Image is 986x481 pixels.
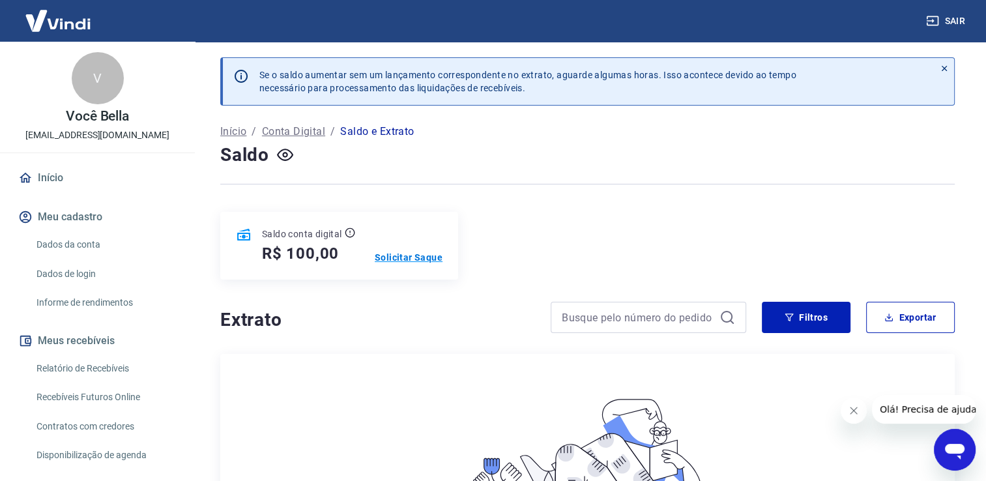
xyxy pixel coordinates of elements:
[16,203,179,231] button: Meu cadastro
[31,289,179,316] a: Informe de rendimentos
[220,124,246,139] a: Início
[841,398,867,424] iframe: Fechar mensagem
[872,395,976,424] iframe: Mensagem da empresa
[262,124,325,139] a: Conta Digital
[31,231,179,258] a: Dados da conta
[66,109,130,123] p: Você Bella
[252,124,256,139] p: /
[262,243,339,264] h5: R$ 100,00
[8,9,109,20] span: Olá! Precisa de ajuda?
[262,227,342,241] p: Saldo conta digital
[923,9,970,33] button: Sair
[762,302,850,333] button: Filtros
[72,52,124,104] div: V
[31,442,179,469] a: Disponibilização de agenda
[220,142,269,168] h4: Saldo
[220,307,535,333] h4: Extrato
[25,128,169,142] p: [EMAIL_ADDRESS][DOMAIN_NAME]
[31,384,179,411] a: Recebíveis Futuros Online
[31,355,179,382] a: Relatório de Recebíveis
[934,429,976,471] iframe: Botão para abrir a janela de mensagens
[16,1,100,40] img: Vindi
[31,413,179,440] a: Contratos com credores
[330,124,335,139] p: /
[259,68,796,95] p: Se o saldo aumentar sem um lançamento correspondente no extrato, aguarde algumas horas. Isso acon...
[375,251,442,264] a: Solicitar Saque
[866,302,955,333] button: Exportar
[16,327,179,355] button: Meus recebíveis
[340,124,414,139] p: Saldo e Extrato
[562,308,714,327] input: Busque pelo número do pedido
[31,261,179,287] a: Dados de login
[16,164,179,192] a: Início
